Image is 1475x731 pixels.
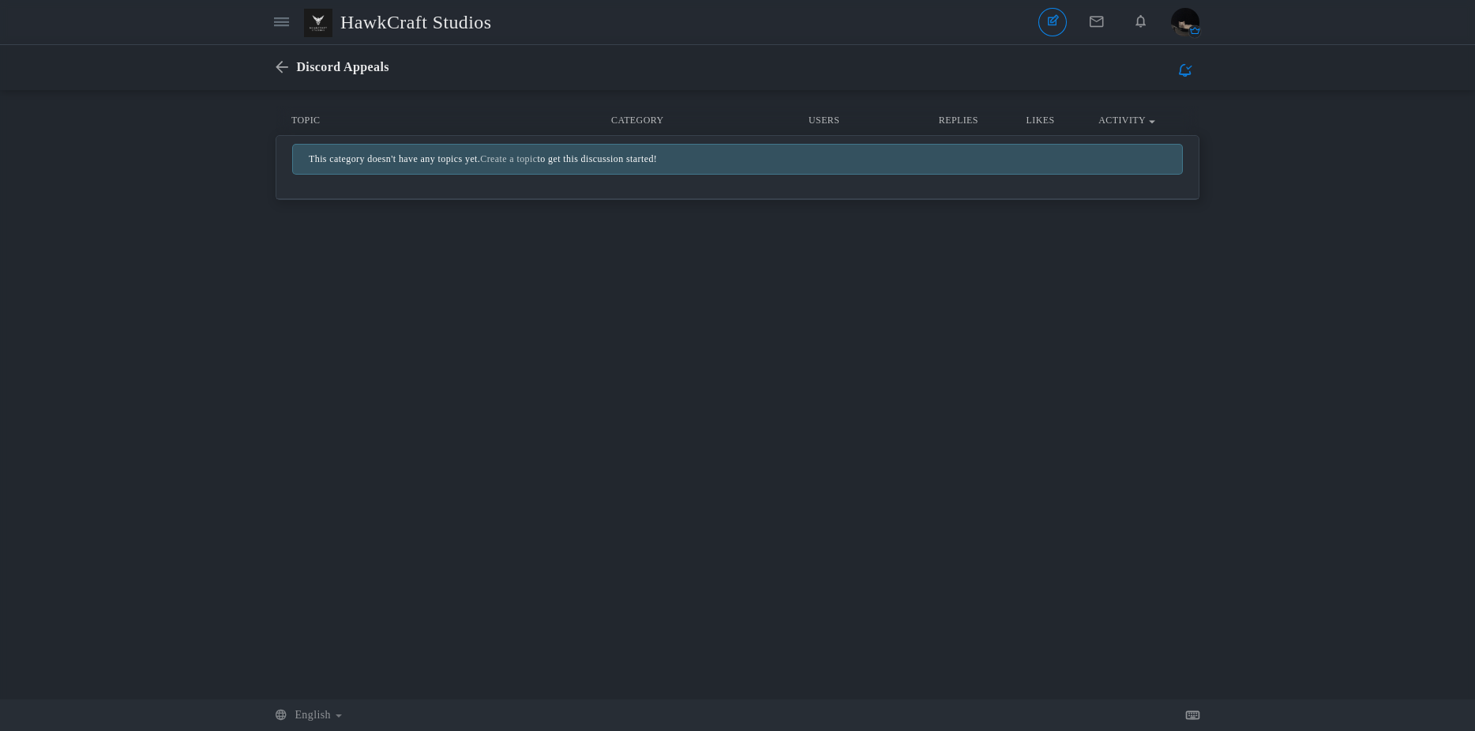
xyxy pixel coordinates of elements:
a: HawkCraft Studios [304,4,503,40]
img: HCS%201.png [304,9,340,37]
li: Category [603,114,809,127]
img: ABM.png [1171,8,1199,36]
li: Users [809,114,910,127]
span: This category doesn't have any topics yet. to get this discussion started! [309,153,657,164]
li: Likes [1000,114,1082,127]
li: Topic [291,114,603,127]
a: Replies [939,115,978,126]
span: HawkCraft Studios [340,4,503,40]
span: Discord Appeals [296,60,389,73]
a: Create a topic [480,153,537,164]
span: English [295,709,331,721]
a: Activity [1098,115,1146,126]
